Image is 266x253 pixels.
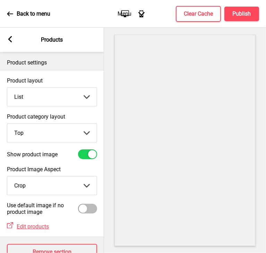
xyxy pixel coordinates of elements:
[184,10,213,18] h4: Clear Cache
[17,10,50,18] p: Back to menu
[7,151,58,158] label: Show product image
[224,7,259,21] button: Publish
[7,59,97,67] p: Product settings
[111,3,152,24] div: Menu
[41,36,63,44] p: Products
[176,6,221,22] button: Clear Cache
[13,223,49,230] a: Edit products
[7,5,50,23] a: Back to menu
[17,223,49,230] span: Edit products
[233,10,251,18] h4: Publish
[7,202,78,215] label: Use default image if no product image
[7,113,97,120] label: Product category layout
[7,166,97,173] label: Product Image Aspect
[7,77,97,84] label: Product layout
